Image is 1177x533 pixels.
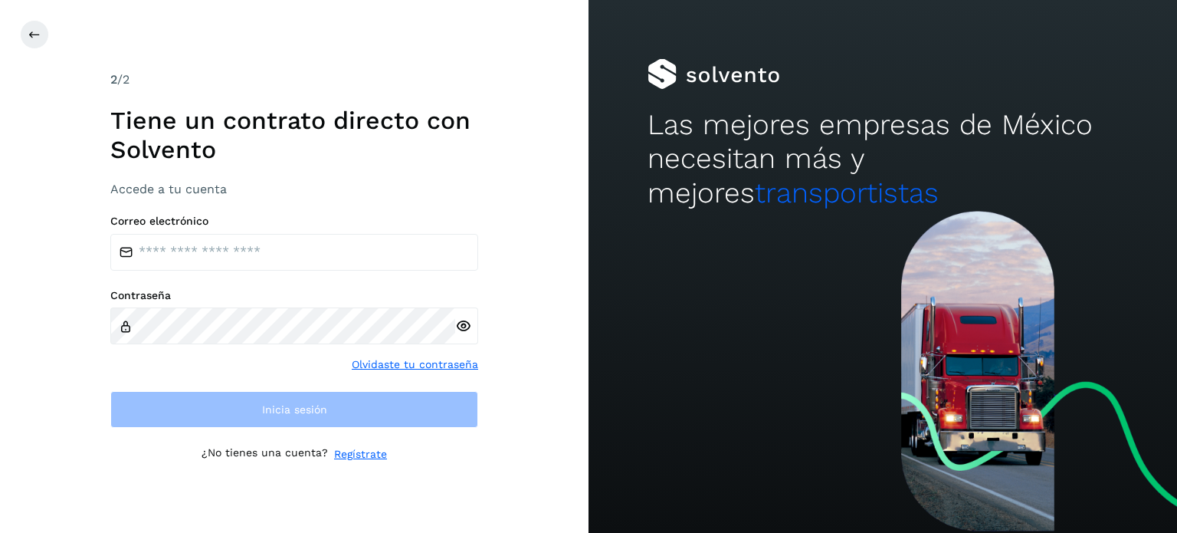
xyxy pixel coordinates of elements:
a: Olvidaste tu contraseña [352,357,478,373]
label: Correo electrónico [110,215,478,228]
a: Regístrate [334,446,387,462]
h3: Accede a tu cuenta [110,182,478,196]
h1: Tiene un contrato directo con Solvento [110,106,478,165]
label: Contraseña [110,289,478,302]
button: Inicia sesión [110,391,478,428]
h2: Las mejores empresas de México necesitan más y mejores [648,108,1118,210]
span: 2 [110,72,117,87]
span: Inicia sesión [262,404,327,415]
span: transportistas [755,176,939,209]
p: ¿No tienes una cuenta? [202,446,328,462]
div: /2 [110,71,478,89]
